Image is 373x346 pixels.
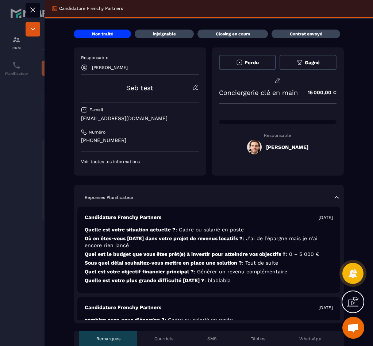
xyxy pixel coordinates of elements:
[266,144,308,150] h5: [PERSON_NAME]
[153,31,176,37] p: injoignable
[290,31,322,37] p: Contrat envoyé
[81,159,199,165] p: Voir toutes les informations
[96,336,120,342] p: Remarques
[85,195,134,200] p: Réponses Planificateur
[216,31,250,37] p: Closing en cours
[319,215,333,220] p: [DATE]
[92,65,128,70] p: [PERSON_NAME]
[85,259,333,266] p: Sous quel délai souhaitez-vous mettre en place une solution ?
[219,89,298,96] p: Conciergerie clé en main
[154,336,173,342] p: Courriels
[245,60,259,65] span: Perdu
[85,226,333,233] p: Quelle est votre situation actuelle ?
[85,214,161,221] p: Candidature Frenchy Partners
[194,269,287,274] span: : Générer un revenu complémentaire
[89,107,103,113] p: E-mail
[251,336,265,342] p: Tâches
[81,55,199,61] p: Responsable
[207,336,217,342] p: SMS
[219,133,337,138] p: Responsable
[286,251,319,257] span: : 0 – 5 000 €
[81,115,199,122] p: [EMAIL_ADDRESS][DOMAIN_NAME]
[204,277,231,283] span: : blablabla
[85,304,161,311] p: Candidature Frenchy Partners
[305,60,320,65] span: Gagné
[242,260,278,266] span: : Tout de suite
[299,336,322,342] p: WhatsApp
[85,277,333,284] p: Quelle est votre plus grande difficulté [DATE] ?
[81,137,199,144] p: [PHONE_NUMBER]
[300,85,337,100] p: 15 000,00 €
[219,55,276,70] button: Perdu
[342,317,364,339] a: Ouvrir le chat
[280,55,337,70] button: Gagné
[319,305,333,311] p: [DATE]
[176,227,244,232] span: : Cadre ou salarié en poste
[92,31,113,37] p: Non traité
[165,317,233,323] span: : Cadre ou salarié en poste
[89,129,105,135] p: Numéro
[85,251,333,258] p: Quel est le budget que vous êtes prêt(e) à investir pour atteindre vos objectifs ?
[85,268,333,275] p: Quel est votre objectif financier principal ?
[85,235,333,249] p: Où en êtes-vous [DATE] dans votre projet de revenus locatifs ?
[126,84,153,92] a: Seb test
[59,5,123,11] p: Candidature Frenchy Partners
[85,316,333,323] p: combien avez-vous d'épargne ?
